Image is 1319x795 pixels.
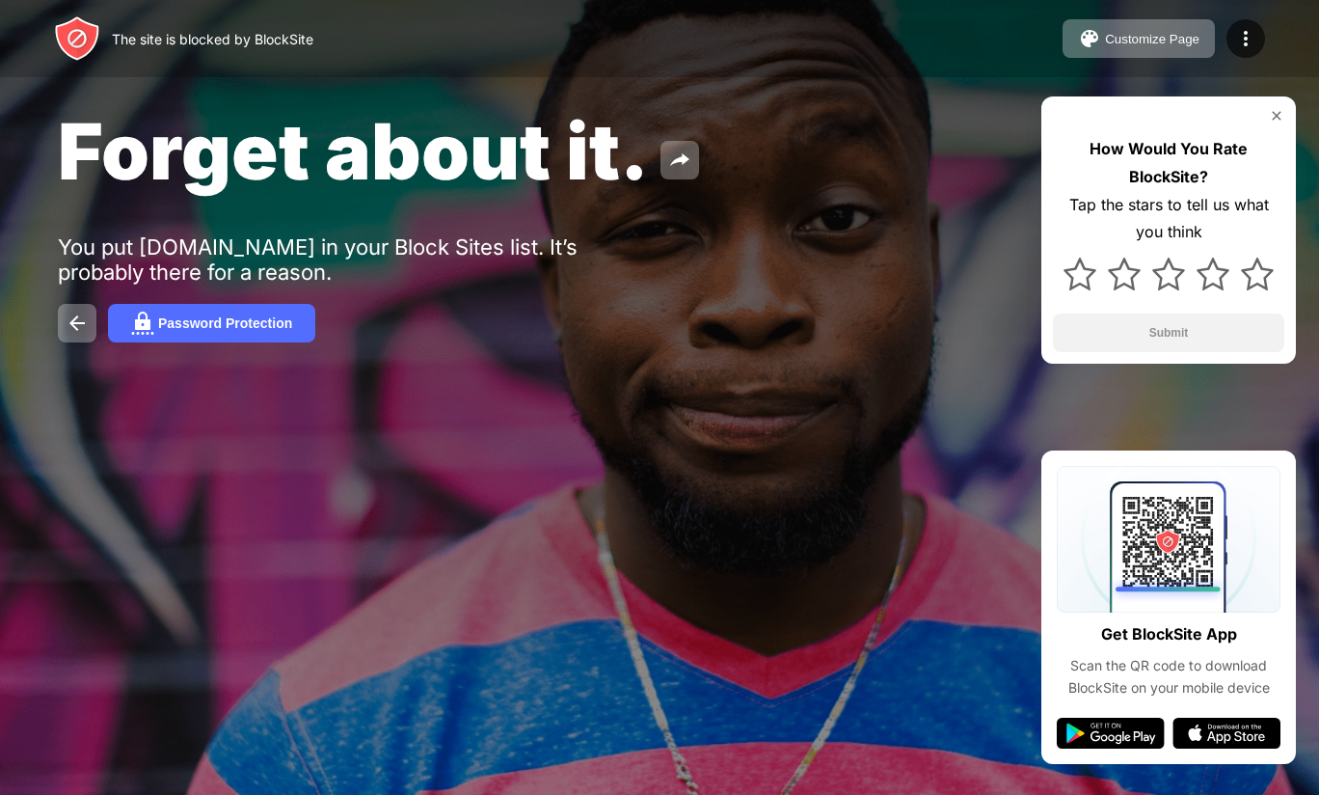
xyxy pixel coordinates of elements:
button: Password Protection [108,304,315,343]
span: Forget about it. [58,104,649,198]
div: Customize Page [1105,32,1199,46]
img: password.svg [131,312,154,335]
img: google-play.svg [1057,718,1165,749]
img: share.svg [668,149,691,172]
img: app-store.svg [1172,718,1280,749]
img: back.svg [66,312,89,335]
div: Password Protection [158,315,292,331]
img: star.svg [1063,258,1096,290]
div: You put [DOMAIN_NAME] in your Block Sites list. It’s probably there for a reason. [58,234,654,285]
img: star.svg [1152,258,1185,290]
img: qrcode.svg [1057,466,1280,613]
img: rate-us-close.svg [1269,108,1284,123]
img: menu-icon.svg [1234,27,1257,50]
button: Customize Page [1063,19,1215,58]
div: Get BlockSite App [1101,620,1237,648]
div: The site is blocked by BlockSite [112,31,313,47]
img: star.svg [1108,258,1141,290]
img: pallet.svg [1078,27,1101,50]
div: Tap the stars to tell us what you think [1053,191,1284,247]
img: header-logo.svg [54,15,100,62]
img: star.svg [1241,258,1274,290]
button: Submit [1053,314,1284,352]
img: star.svg [1197,258,1229,290]
div: How Would You Rate BlockSite? [1053,135,1284,191]
div: Scan the QR code to download BlockSite on your mobile device [1057,655,1280,699]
